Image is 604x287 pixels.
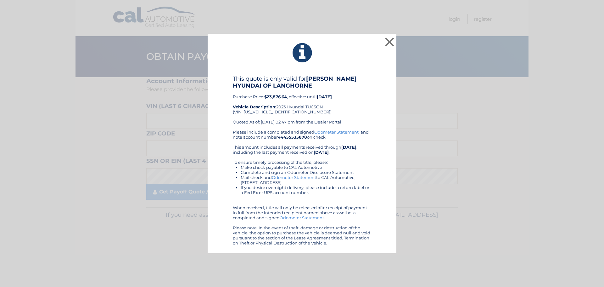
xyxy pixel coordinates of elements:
b: [DATE] [341,145,356,150]
a: Odometer Statement [314,129,359,135]
b: [DATE] [314,150,329,155]
div: Please include a completed and signed , and note account number on check. This amount includes al... [233,129,371,245]
li: If you desire overnight delivery, please include a return label or a Fed Ex or UPS account number. [241,185,371,195]
h4: This quote is only valid for [233,75,371,89]
b: [PERSON_NAME] HYUNDAI OF LANGHORNE [233,75,357,89]
strong: Vehicle Description: [233,104,276,109]
a: Odometer Statement [272,175,316,180]
a: Odometer Statement [280,215,324,220]
li: Mail check and to CAL Automotive, [STREET_ADDRESS] [241,175,371,185]
button: × [383,36,396,48]
b: 44455535878 [278,135,307,140]
b: [DATE] [317,94,332,99]
b: $23,876.64 [264,94,287,99]
li: Make check payable to CAL Automotive [241,165,371,170]
li: Complete and sign an Odometer Disclosure Statement [241,170,371,175]
div: Purchase Price: , effective until 2023 Hyundai TUCSON (VIN: [US_VEHICLE_IDENTIFICATION_NUMBER]) Q... [233,75,371,129]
